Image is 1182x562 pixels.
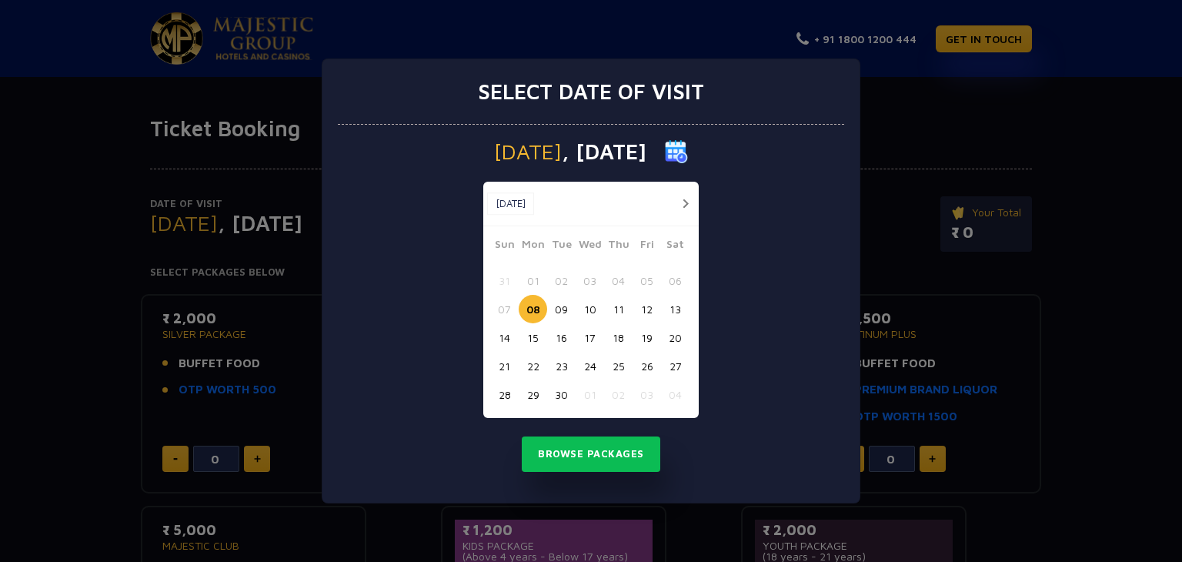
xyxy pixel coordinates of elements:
[490,380,519,409] button: 28
[562,141,646,162] span: , [DATE]
[490,352,519,380] button: 21
[522,437,660,472] button: Browse Packages
[604,266,633,295] button: 04
[604,380,633,409] button: 02
[519,295,547,323] button: 08
[490,295,519,323] button: 07
[494,141,562,162] span: [DATE]
[661,266,689,295] button: 06
[576,323,604,352] button: 17
[661,380,689,409] button: 04
[633,236,661,257] span: Fri
[519,380,547,409] button: 29
[633,352,661,380] button: 26
[519,352,547,380] button: 22
[576,236,604,257] span: Wed
[604,236,633,257] span: Thu
[576,295,604,323] button: 10
[547,266,576,295] button: 02
[661,323,689,352] button: 20
[661,352,689,380] button: 27
[490,323,519,352] button: 14
[490,236,519,257] span: Sun
[661,295,689,323] button: 13
[547,380,576,409] button: 30
[519,236,547,257] span: Mon
[490,266,519,295] button: 31
[478,79,704,105] h3: Select date of visit
[604,352,633,380] button: 25
[576,380,604,409] button: 01
[665,140,688,163] img: calender icon
[633,266,661,295] button: 05
[604,323,633,352] button: 18
[576,266,604,295] button: 03
[547,236,576,257] span: Tue
[519,266,547,295] button: 01
[547,295,576,323] button: 09
[519,323,547,352] button: 15
[547,352,576,380] button: 23
[661,236,689,257] span: Sat
[487,192,534,216] button: [DATE]
[547,323,576,352] button: 16
[633,295,661,323] button: 12
[633,380,661,409] button: 03
[604,295,633,323] button: 11
[633,323,661,352] button: 19
[576,352,604,380] button: 24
